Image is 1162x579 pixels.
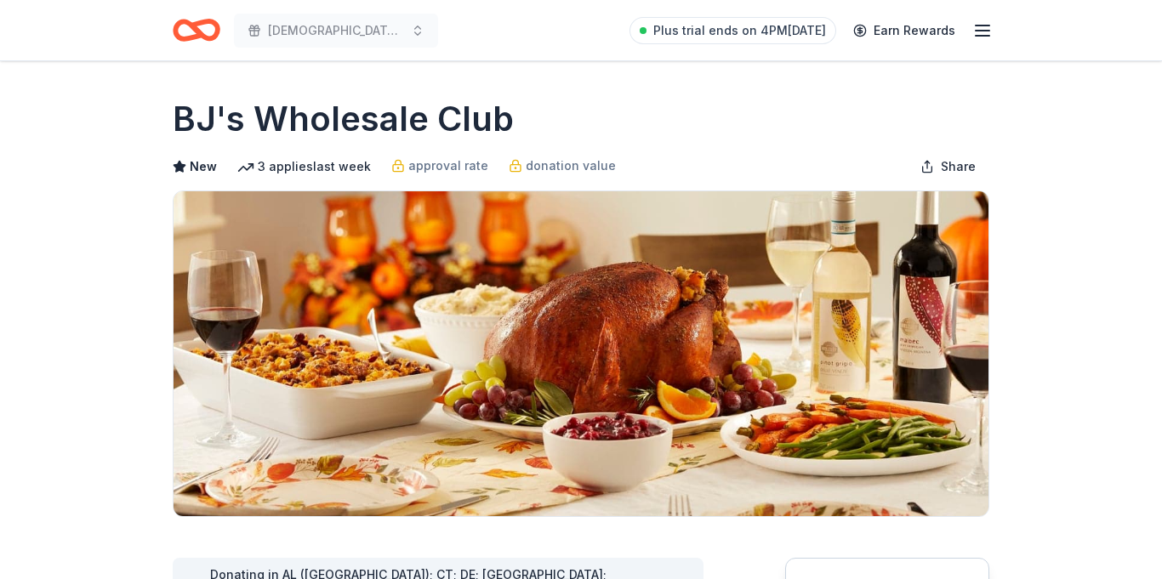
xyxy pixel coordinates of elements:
button: Share [907,150,989,184]
h1: BJ's Wholesale Club [173,95,514,143]
img: Image for BJ's Wholesale Club [174,191,988,516]
span: Share [941,156,976,177]
span: [DEMOGRAPHIC_DATA][GEOGRAPHIC_DATA] Annual Joy Night [268,20,404,41]
a: Plus trial ends on 4PM[DATE] [629,17,836,44]
a: Home [173,10,220,50]
span: approval rate [408,156,488,176]
button: [DEMOGRAPHIC_DATA][GEOGRAPHIC_DATA] Annual Joy Night [234,14,438,48]
a: approval rate [391,156,488,176]
span: Plus trial ends on 4PM[DATE] [653,20,826,41]
span: New [190,156,217,177]
a: Earn Rewards [843,15,965,46]
a: donation value [509,156,616,176]
div: 3 applies last week [237,156,371,177]
span: donation value [526,156,616,176]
